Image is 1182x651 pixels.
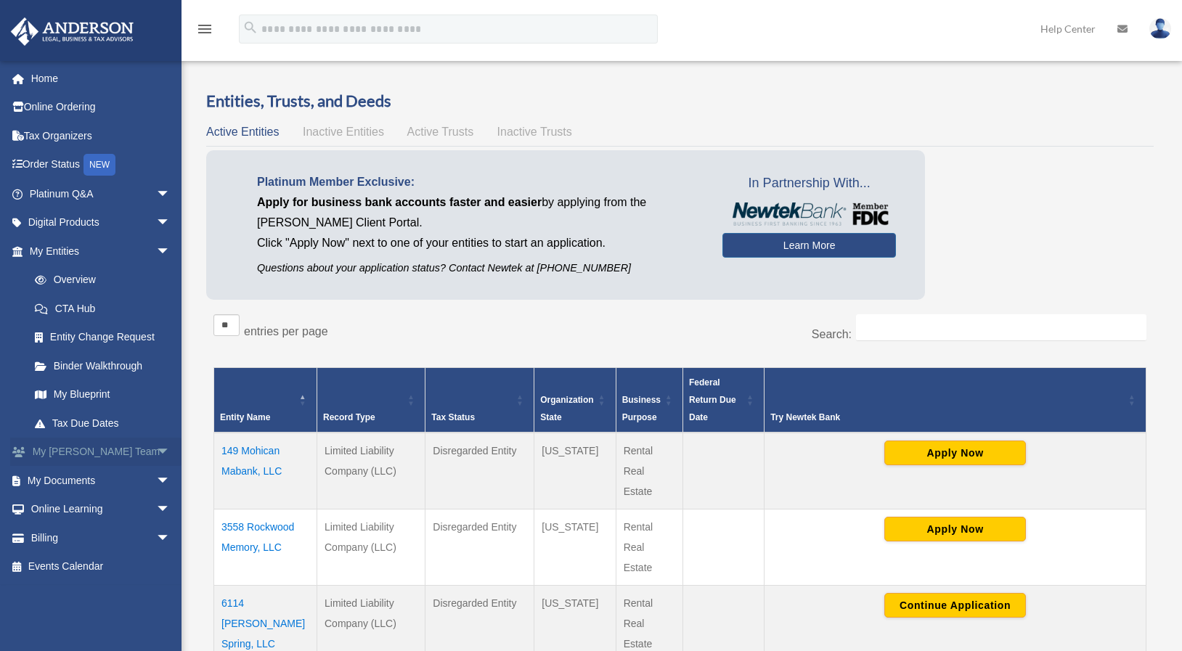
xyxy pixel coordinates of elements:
button: Apply Now [884,517,1026,541]
a: CTA Hub [20,294,185,323]
a: My Entitiesarrow_drop_down [10,237,185,266]
td: Disregarded Entity [425,433,534,509]
a: Tax Organizers [10,121,192,150]
th: Entity Name: Activate to invert sorting [214,368,317,433]
span: Active Entities [206,126,279,138]
span: arrow_drop_down [156,237,185,266]
span: Inactive Trusts [497,126,572,138]
a: menu [196,25,213,38]
span: Entity Name [220,412,270,422]
span: Business Purpose [622,395,661,422]
button: Apply Now [884,441,1026,465]
a: Binder Walkthrough [20,351,185,380]
th: Business Purpose: Activate to sort [616,368,682,433]
th: Federal Return Due Date: Activate to sort [682,368,764,433]
td: [US_STATE] [534,433,616,509]
label: Search: [812,328,852,340]
td: 3558 Rockwood Memory, LLC [214,509,317,586]
a: Digital Productsarrow_drop_down [10,208,192,237]
td: Disregarded Entity [425,509,534,586]
th: Try Newtek Bank : Activate to sort [765,368,1146,433]
span: arrow_drop_down [156,179,185,209]
td: Rental Real Estate [616,433,682,509]
a: Tax Due Dates [20,409,185,438]
span: arrow_drop_down [156,495,185,525]
a: Entity Change Request [20,323,185,352]
a: Billingarrow_drop_down [10,523,192,552]
img: Anderson Advisors Platinum Portal [7,17,138,46]
span: Record Type [323,412,375,422]
td: [US_STATE] [534,509,616,586]
td: Limited Liability Company (LLC) [317,509,425,586]
div: NEW [83,154,115,176]
p: Questions about your application status? Contact Newtek at [PHONE_NUMBER] [257,259,701,277]
span: arrow_drop_down [156,438,185,467]
label: entries per page [244,325,328,337]
span: In Partnership With... [722,172,896,195]
a: My [PERSON_NAME] Teamarrow_drop_down [10,438,192,467]
span: Apply for business bank accounts faster and easier [257,196,542,208]
a: My Blueprint [20,380,185,409]
a: Platinum Q&Aarrow_drop_down [10,179,192,208]
a: Online Ordering [10,93,192,122]
i: menu [196,20,213,38]
span: Inactive Entities [303,126,384,138]
a: Overview [20,266,178,295]
a: Events Calendar [10,552,192,581]
p: Click "Apply Now" next to one of your entities to start an application. [257,233,701,253]
span: arrow_drop_down [156,523,185,553]
th: Organization State: Activate to sort [534,368,616,433]
img: User Pic [1149,18,1171,39]
a: My Documentsarrow_drop_down [10,466,192,495]
h3: Entities, Trusts, and Deeds [206,90,1154,112]
p: by applying from the [PERSON_NAME] Client Portal. [257,192,701,233]
button: Continue Application [884,593,1026,618]
span: arrow_drop_down [156,466,185,496]
td: 149 Mohican Mabank, LLC [214,433,317,509]
td: Limited Liability Company (LLC) [317,433,425,509]
a: Learn More [722,233,896,258]
a: Online Learningarrow_drop_down [10,495,192,524]
span: Federal Return Due Date [689,377,736,422]
span: Active Trusts [407,126,474,138]
i: search [242,20,258,36]
span: Organization State [540,395,593,422]
span: Tax Status [431,412,475,422]
img: NewtekBankLogoSM.png [730,202,889,226]
td: Rental Real Estate [616,509,682,586]
th: Tax Status: Activate to sort [425,368,534,433]
a: Order StatusNEW [10,150,192,180]
p: Platinum Member Exclusive: [257,172,701,192]
a: Home [10,64,192,93]
div: Try Newtek Bank [770,409,1124,426]
span: arrow_drop_down [156,208,185,238]
th: Record Type: Activate to sort [317,368,425,433]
